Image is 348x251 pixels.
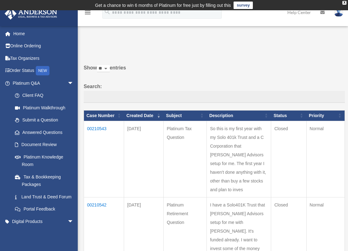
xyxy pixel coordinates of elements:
[164,121,207,197] td: Platinum Tax Question
[84,9,91,16] i: menu
[334,8,343,17] img: User Pic
[9,151,80,171] a: Platinum Knowledge Room
[9,89,80,102] a: Client FAQ
[3,7,59,20] img: Anderson Advisors Platinum Portal
[104,8,111,15] i: search
[207,110,271,121] th: Description: activate to sort column ascending
[84,11,91,16] a: menu
[124,110,164,121] th: Created Date: activate to sort column ascending
[9,191,80,203] a: Land Trust & Deed Forum
[4,27,83,40] a: Home
[9,139,80,151] a: Document Review
[84,91,345,103] input: Search:
[4,52,83,64] a: Tax Organizers
[9,171,80,191] a: Tax & Bookkeeping Packages
[67,215,80,228] span: arrow_drop_down
[4,64,83,77] a: Order StatusNEW
[84,64,345,78] label: Show entries
[124,121,164,197] td: [DATE]
[342,1,346,5] div: close
[9,126,77,139] a: Answered Questions
[4,215,83,228] a: Digital Productsarrow_drop_down
[271,121,306,197] td: Closed
[84,110,124,121] th: Case Number: activate to sort column ascending
[67,77,80,90] span: arrow_drop_down
[4,228,83,240] a: My Entitiesarrow_drop_down
[4,77,80,89] a: Platinum Q&Aarrow_drop_down
[95,2,231,9] div: Get a chance to win 6 months of Platinum for free just by filling out this
[84,121,124,197] td: 00210543
[306,121,345,197] td: Normal
[9,203,80,215] a: Portal Feedback
[9,102,80,114] a: Platinum Walkthrough
[306,110,345,121] th: Priority: activate to sort column ascending
[207,121,271,197] td: So this is my first year with my Solo 401k Trust and a C Corporation that [PERSON_NAME] Advisors ...
[4,40,83,52] a: Online Ordering
[97,65,110,72] select: Showentries
[234,2,253,9] a: survey
[9,114,80,126] a: Submit a Question
[67,228,80,240] span: arrow_drop_down
[36,66,49,75] div: NEW
[84,82,345,103] label: Search:
[271,110,306,121] th: Status: activate to sort column ascending
[164,110,207,121] th: Subject: activate to sort column ascending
